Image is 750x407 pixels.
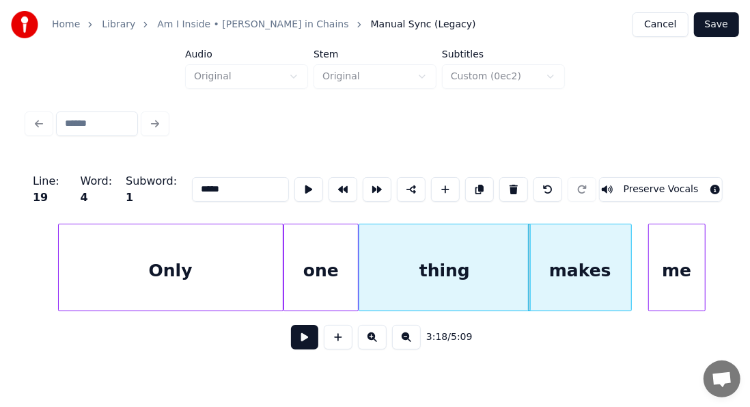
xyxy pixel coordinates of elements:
span: 19 [33,191,48,204]
a: Home [52,18,80,31]
a: Am I Inside • [PERSON_NAME] in Chains [157,18,348,31]
button: Save [694,12,739,37]
div: Word : [81,173,120,206]
label: Subtitles [442,49,565,59]
div: Open chat [704,360,740,397]
span: Manual Sync (Legacy) [371,18,476,31]
span: 1 [126,191,133,204]
label: Audio [185,49,308,59]
div: Line : [33,173,75,206]
span: 5:09 [451,330,472,344]
div: / [426,330,459,344]
span: 4 [81,191,88,204]
a: Library [102,18,135,31]
span: 3:18 [426,330,447,344]
button: Cancel [633,12,688,37]
div: Subword : [126,173,184,206]
nav: breadcrumb [52,18,476,31]
img: youka [11,11,38,38]
label: Stem [314,49,436,59]
button: Toggle [599,177,723,202]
